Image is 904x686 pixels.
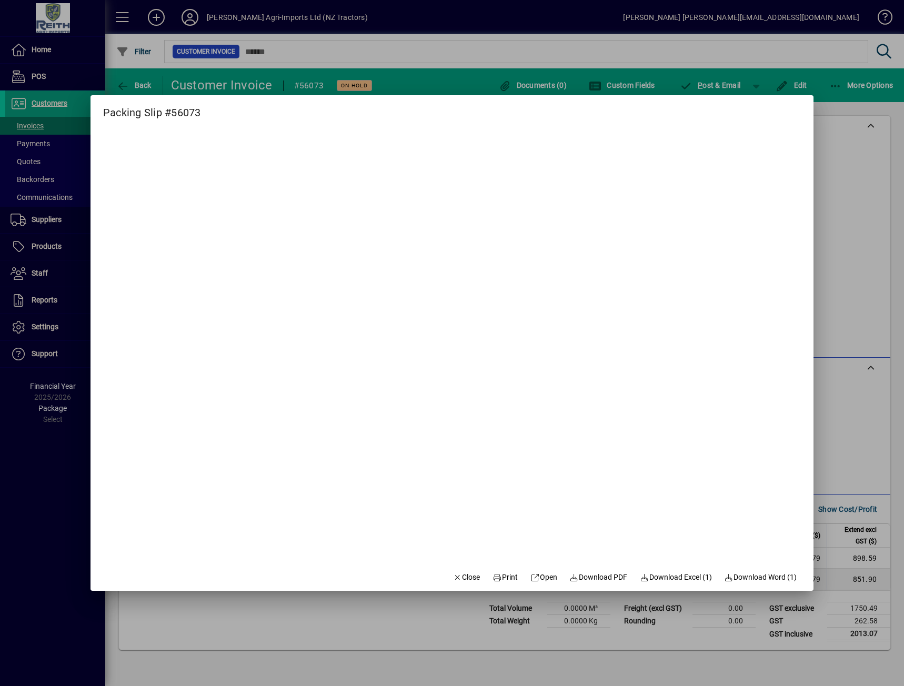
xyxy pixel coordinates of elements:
span: Open [530,572,557,583]
h2: Packing Slip #56073 [91,95,214,121]
span: Print [493,572,518,583]
span: Download PDF [570,572,628,583]
span: Close [453,572,480,583]
button: Download Word (1) [720,568,801,587]
span: Download Excel (1) [640,572,712,583]
button: Print [488,568,522,587]
button: Close [449,568,485,587]
span: Download Word (1) [725,572,797,583]
button: Download Excel (1) [636,568,716,587]
a: Download PDF [566,568,632,587]
a: Open [526,568,561,587]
